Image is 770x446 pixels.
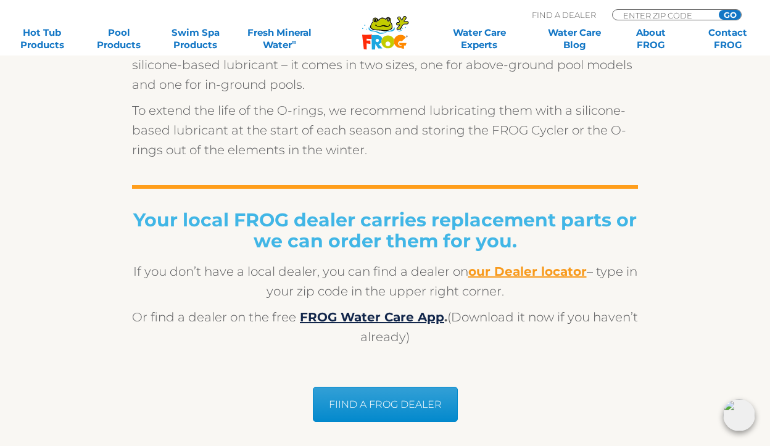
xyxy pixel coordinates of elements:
[292,38,297,46] sup: ∞
[468,264,587,279] a: our Dealer locator
[242,27,317,51] a: Fresh MineralWater∞
[132,35,638,94] p: You can also purchase a universal tune-up kit, which includes the above parts and silicone-based ...
[166,27,226,51] a: Swim SpaProducts
[133,209,637,252] strong: Your local FROG dealer carries replacement parts or we can order them for you.
[621,27,681,51] a: AboutFROG
[545,27,605,51] a: Water CareBlog
[296,310,447,324] strong: .
[532,9,596,20] p: Find A Dealer
[132,262,638,301] p: If you don’t have a local dealer, you can find a dealer on – type in your zip code in the upper r...
[431,27,528,51] a: Water CareExperts
[622,10,705,20] input: Zip Code Form
[132,101,638,160] p: To extend the life of the O-rings, we recommend lubricating them with a silicone-based lubricant ...
[89,27,149,51] a: PoolProducts
[719,10,741,20] input: GO
[12,27,72,51] a: Hot TubProducts
[300,310,444,324] a: FROG Water Care App
[313,387,458,422] a: FIIND A FROG DEALER
[723,399,755,431] img: openIcon
[698,27,758,51] a: ContactFROG
[132,307,638,347] p: Or find a dealer on the free (Download it now if you haven’t already)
